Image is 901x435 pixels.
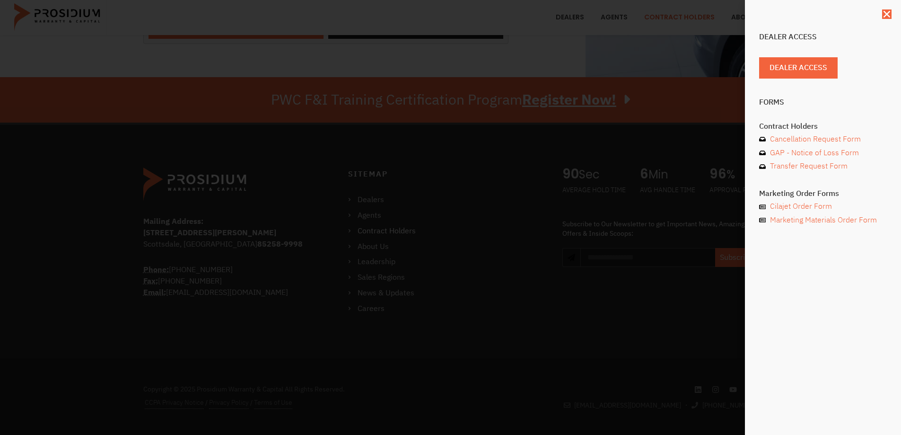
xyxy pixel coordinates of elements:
[759,190,887,197] h4: Marketing Order Forms
[759,98,887,106] h4: Forms
[759,57,838,79] a: Dealer Access
[768,133,861,146] span: Cancellation Request Form
[768,200,832,213] span: Cilajet Order Form
[759,33,887,41] h4: Dealer Access
[770,61,827,75] span: Dealer Access
[759,146,887,160] a: GAP - Notice of Loss Form
[759,160,887,173] a: Transfer Request Form
[768,160,848,173] span: Transfer Request Form
[759,123,887,130] h4: Contract Holders
[759,213,887,227] a: Marketing Materials Order Form
[768,146,859,160] span: GAP - Notice of Loss Form
[759,200,887,213] a: Cilajet Order Form
[882,9,892,19] a: Close
[768,213,877,227] span: Marketing Materials Order Form
[759,133,887,146] a: Cancellation Request Form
